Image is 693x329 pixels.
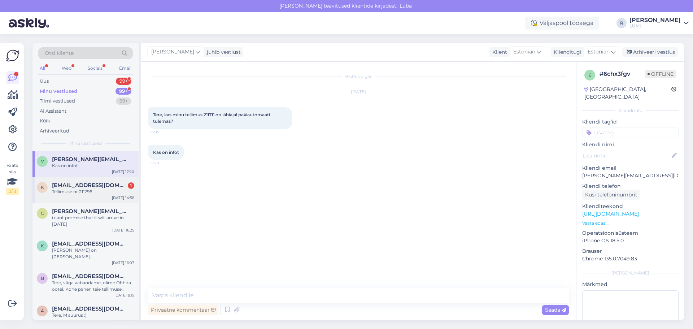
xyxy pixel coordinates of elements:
[52,312,134,319] div: Tere, M suurus :)
[52,273,127,280] span: brit.poldaru@gmail.com
[582,172,679,179] p: [PERSON_NAME][EMAIL_ADDRESS][DOMAIN_NAME]
[153,150,179,155] span: Kas on infot
[41,308,44,313] span: a
[525,17,599,30] div: Väljaspool tööaega
[583,152,670,160] input: Lisa nimi
[114,293,134,298] div: [DATE] 8:15
[116,78,131,85] div: 99+
[52,247,134,260] div: [PERSON_NAME] on [PERSON_NAME] [GEOGRAPHIC_DATA] suunakoodiga tel.numbrit, et teie pakk kenasti [...
[40,117,50,125] div: Kõik
[584,86,671,101] div: [GEOGRAPHIC_DATA], [GEOGRAPHIC_DATA]
[629,17,681,23] div: [PERSON_NAME]
[582,211,639,217] a: [URL][DOMAIN_NAME]
[616,18,627,28] div: R
[148,73,569,80] div: Vestlus algas
[40,108,66,115] div: AI Assistent
[148,305,218,315] div: Privaatne kommentaar
[582,237,679,244] p: iPhone OS 18.5.0
[582,164,679,172] p: Kliendi email
[112,260,134,265] div: [DATE] 16:07
[128,182,134,189] div: 1
[114,319,134,324] div: [DATE] 8:14
[204,48,241,56] div: juhib vestlust
[52,182,127,189] span: krattt@hotmail.com
[622,47,678,57] div: Arhiveeri vestlus
[582,220,679,226] p: Vaata edasi ...
[589,72,591,78] span: 6
[86,64,104,73] div: Socials
[629,17,689,29] a: [PERSON_NAME]LUMI
[118,64,133,73] div: Email
[115,88,131,95] div: 99+
[40,159,44,164] span: m
[112,169,134,174] div: [DATE] 17:20
[112,228,134,233] div: [DATE] 16:25
[6,162,19,195] div: Vaata siia
[52,156,127,163] span: maria.tammeaid@gmail.com
[489,48,507,56] div: Klient
[513,48,535,56] span: Estonian
[153,112,271,124] span: Tere, kas minu tellimus 211711 on lähiajal pakiautomaati tulemas?
[600,70,645,78] div: # 6chx3fgv
[582,281,679,288] p: Märkmed
[40,98,75,105] div: Tiimi vestlused
[582,141,679,148] p: Kliendi nimi
[582,270,679,276] div: [PERSON_NAME]
[40,78,49,85] div: Uus
[41,276,44,281] span: b
[40,88,77,95] div: Minu vestlused
[582,118,679,126] p: Kliendi tag'id
[150,160,177,166] span: 17:20
[551,48,581,56] div: Klienditugi
[148,88,569,95] div: [DATE]
[645,70,676,78] span: Offline
[150,129,177,135] span: 16:05
[116,98,131,105] div: 99+
[588,48,610,56] span: Estonian
[582,182,679,190] p: Kliendi telefon
[151,48,194,56] span: [PERSON_NAME]
[38,64,47,73] div: All
[52,208,127,215] span: charles.alvarez@icloud.com
[52,241,127,247] span: kadrimetspalu@gmail.com
[582,190,640,200] div: Küsi telefoninumbrit
[45,49,74,57] span: Otsi kliente
[397,3,414,9] span: Luba
[69,140,102,147] span: Minu vestlused
[582,255,679,263] p: Chrome 135.0.7049.83
[41,185,44,190] span: k
[6,188,19,195] div: 2 / 3
[6,49,19,62] img: Askly Logo
[41,211,44,216] span: c
[545,307,566,313] span: Saada
[52,189,134,195] div: Tellimuse nr 211296
[582,229,679,237] p: Operatsioonisüsteem
[52,215,134,228] div: i cant promise that it will arrive in [DATE]
[582,203,679,210] p: Klienditeekond
[52,163,134,169] div: Kas on infot
[60,64,73,73] div: Web
[52,280,134,293] div: Tere, väga vabandame, olime Ohhira ootel. Kohe panen teie tellimuse kokku :)
[40,127,69,135] div: Arhiveeritud
[52,306,127,312] span: atjuljuk@gmail.com
[582,247,679,255] p: Brauser
[629,23,681,29] div: LUMI
[582,107,679,114] div: Kliendi info
[112,195,134,200] div: [DATE] 14:58
[41,243,44,248] span: k
[582,127,679,138] input: Lisa tag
